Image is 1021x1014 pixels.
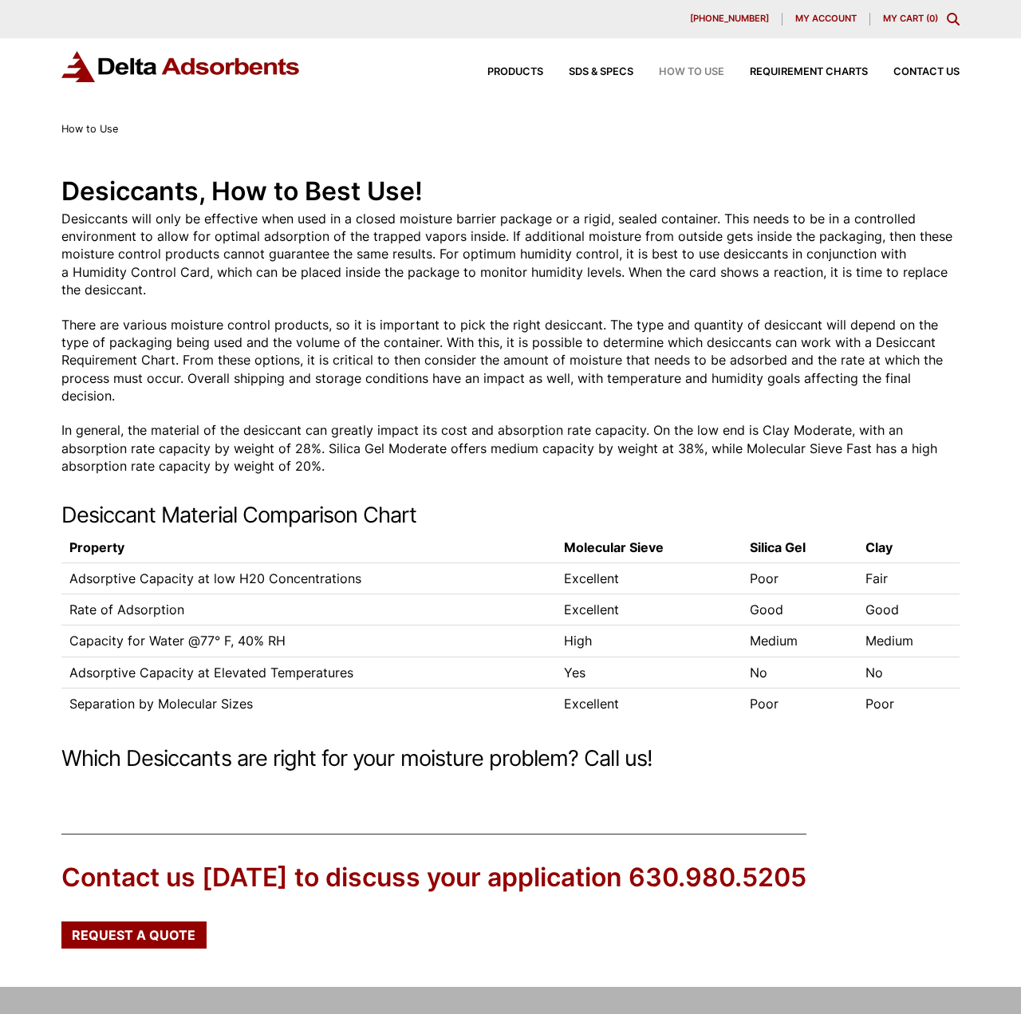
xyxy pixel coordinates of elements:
[462,67,543,77] a: Products
[61,657,556,688] td: Adsorptive Capacity at Elevated Temperatures
[61,625,556,657] td: Capacity for Water @77° F, 40% RH
[857,594,960,625] td: Good
[61,746,960,772] h2: Which Desiccants are right for your moisture problem? Call us!
[742,657,857,688] td: No
[72,929,195,941] span: Request a Quote
[61,562,556,594] td: Adsorptive Capacity at low H20 Concentrations
[61,316,960,405] p: There are various moisture control products, so it is important to pick the right desiccant. The ...
[61,594,556,625] td: Rate of Adsorption
[556,625,742,657] td: High
[659,67,724,77] span: How to Use
[556,657,742,688] td: Yes
[61,123,118,135] span: How to Use
[929,13,935,24] span: 0
[857,625,960,657] td: Medium
[61,688,556,720] td: Separation by Molecular Sizes
[61,421,960,475] p: In general, the material of the desiccant can greatly impact its cost and absorption rate capacit...
[61,210,960,299] p: Desiccants will only be effective when used in a closed moisture barrier package or a rigid, seal...
[61,860,806,896] div: Contact us [DATE] to discuss your application 630.980.5205
[742,562,857,594] td: Poor
[569,67,633,77] span: SDS & SPECS
[543,67,633,77] a: SDS & SPECS
[947,13,960,26] div: Toggle Modal Content
[883,13,938,24] a: My Cart (0)
[556,688,742,720] td: Excellent
[742,625,857,657] td: Medium
[868,67,960,77] a: Contact Us
[556,533,742,562] th: Molecular Sieve
[742,594,857,625] td: Good
[742,688,857,720] td: Poor
[61,51,301,82] img: Delta Adsorbents
[61,533,556,562] th: Property
[857,562,960,594] td: Fair
[633,67,724,77] a: How to Use
[690,14,769,23] span: [PHONE_NUMBER]
[750,67,868,77] span: Requirement Charts
[857,688,960,720] td: Poor
[857,657,960,688] td: No
[724,67,868,77] a: Requirement Charts
[677,13,783,26] a: [PHONE_NUMBER]
[487,67,543,77] span: Products
[556,594,742,625] td: Excellent
[61,503,960,529] h2: Desiccant Material Comparison Chart
[857,533,960,562] th: Clay
[783,13,870,26] a: My account
[795,14,857,23] span: My account
[556,562,742,594] td: Excellent
[742,533,857,562] th: Silica Gel
[893,67,960,77] span: Contact Us
[61,921,207,949] a: Request a Quote
[61,174,960,210] h1: Desiccants, How to Best Use!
